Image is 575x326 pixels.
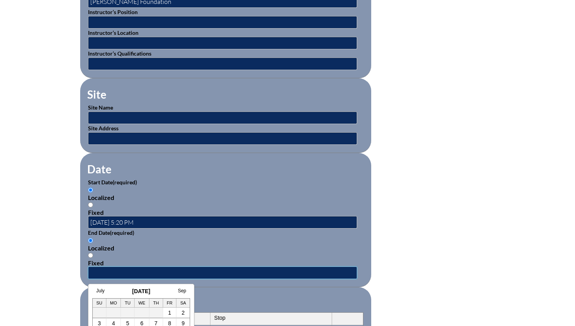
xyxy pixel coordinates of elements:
input: Localized [88,187,93,193]
input: Fixed [88,253,93,258]
label: Instructor’s Location [88,29,138,36]
label: Instructor’s Position [88,9,138,15]
a: July [96,288,104,294]
legend: Site [86,88,107,101]
input: Localized [88,238,93,243]
label: Start Date [88,179,137,186]
a: Sep [178,288,186,294]
h3: [DATE] [92,288,190,294]
input: Fixed [88,202,93,207]
label: Site Name [88,104,113,111]
th: Sa [176,299,190,308]
legend: Periods [86,297,126,310]
label: End Date [88,229,134,236]
th: Su [93,299,106,308]
div: Localized [88,244,363,252]
th: Tu [121,299,135,308]
span: (required) [113,179,137,186]
a: 1 [168,310,171,316]
legend: Date [86,162,112,176]
span: (required) [110,229,134,236]
label: Site Address [88,125,119,131]
th: Fr [163,299,177,308]
div: Fixed [88,209,363,216]
th: We [135,299,149,308]
label: Instructor’s Qualifications [88,50,151,57]
th: Stop [210,313,332,325]
th: Th [149,299,163,308]
th: Mo [106,299,121,308]
div: Fixed [88,259,363,267]
div: Localized [88,194,363,201]
a: 2 [181,310,185,316]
